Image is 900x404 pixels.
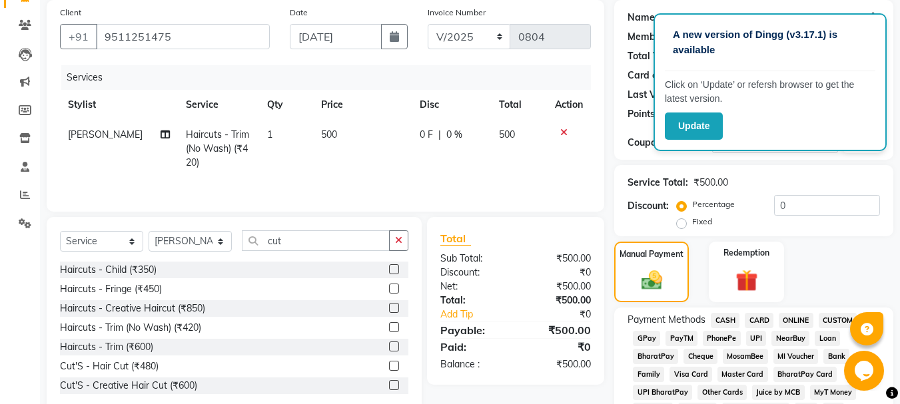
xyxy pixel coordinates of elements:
[516,252,601,266] div: ₹500.00
[693,176,728,190] div: ₹500.00
[844,351,887,391] iframe: chat widget
[516,339,601,355] div: ₹0
[628,176,688,190] div: Service Total:
[267,128,272,140] span: 1
[516,357,601,371] div: ₹500.00
[670,367,712,382] span: Visa Card
[711,313,739,328] span: CASH
[60,7,81,19] label: Client
[446,128,462,142] span: 0 %
[547,90,591,120] th: Action
[60,263,157,277] div: Haircuts - Child (₹350)
[633,349,678,364] span: BharatPay
[516,280,601,294] div: ₹500.00
[683,349,717,364] span: Cheque
[717,367,768,382] span: Master Card
[665,112,723,140] button: Update
[628,49,680,63] div: Total Visits:
[723,247,769,259] label: Redemption
[660,11,723,25] a: Collector Pune
[438,128,441,142] span: |
[430,266,516,280] div: Discount:
[665,78,875,106] p: Click on ‘Update’ or refersh browser to get the latest version.
[516,266,601,280] div: ₹0
[628,11,658,25] div: Name:
[633,385,692,400] span: UPI BharatPay
[259,90,313,120] th: Qty
[516,322,601,338] div: ₹500.00
[313,90,412,120] th: Price
[703,331,741,346] span: PhonePe
[666,331,697,346] span: PayTM
[633,367,664,382] span: Family
[60,321,201,335] div: Haircuts - Trim (No Wash) (₹420)
[633,331,660,346] span: GPay
[819,313,857,328] span: CUSTOM
[673,27,867,57] p: A new version of Dingg (v3.17.1) is available
[752,385,805,400] span: Juice by MCB
[746,331,767,346] span: UPI
[491,90,548,120] th: Total
[430,322,516,338] div: Payable:
[628,69,682,83] div: Card on file:
[628,30,685,44] div: Membership:
[60,302,205,315] div: Haircuts - Creative Haircut (₹850)
[628,88,672,102] div: Last Visit:
[428,7,486,19] label: Invoice Number
[68,128,143,140] span: [PERSON_NAME]
[60,90,178,120] th: Stylist
[771,331,809,346] span: NearBuy
[430,280,516,294] div: Net:
[823,349,849,364] span: Bank
[692,216,712,228] label: Fixed
[628,107,658,121] div: Points:
[420,128,433,142] span: 0 F
[60,379,197,393] div: Cut'S - Creative Hair Cut (₹600)
[60,340,153,354] div: Haircuts - Trim (₹600)
[186,128,249,168] span: Haircuts - Trim (No Wash) (₹420)
[773,367,837,382] span: BharatPay Card
[635,268,669,292] img: _cash.svg
[628,313,705,327] span: Payment Methods
[530,307,602,321] div: ₹0
[290,7,308,19] label: Date
[178,90,259,120] th: Service
[96,24,270,49] input: Search by Name/Mobile/Email/Code
[60,359,159,373] div: Cut'S - Hair Cut (₹480)
[628,199,669,213] div: Discount:
[779,313,813,328] span: ONLINE
[516,294,601,307] div: ₹500.00
[430,294,516,307] div: Total:
[729,267,765,294] img: _gift.svg
[723,349,768,364] span: MosamBee
[412,90,491,120] th: Disc
[773,349,819,364] span: MI Voucher
[242,230,390,251] input: Search or Scan
[815,331,840,346] span: Loan
[810,385,857,400] span: MyT Money
[61,65,601,90] div: Services
[697,385,747,400] span: Other Cards
[620,248,683,260] label: Manual Payment
[745,313,773,328] span: CARD
[60,24,97,49] button: +91
[628,136,711,150] div: Coupon Code
[692,198,735,210] label: Percentage
[430,357,516,371] div: Balance :
[321,128,337,140] span: 500
[499,128,515,140] span: 500
[440,232,471,246] span: Total
[430,252,516,266] div: Sub Total:
[430,339,516,355] div: Paid:
[430,307,530,321] a: Add Tip
[60,282,162,296] div: Haircuts - Fringe (₹450)
[628,30,880,44] div: No Active Membership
